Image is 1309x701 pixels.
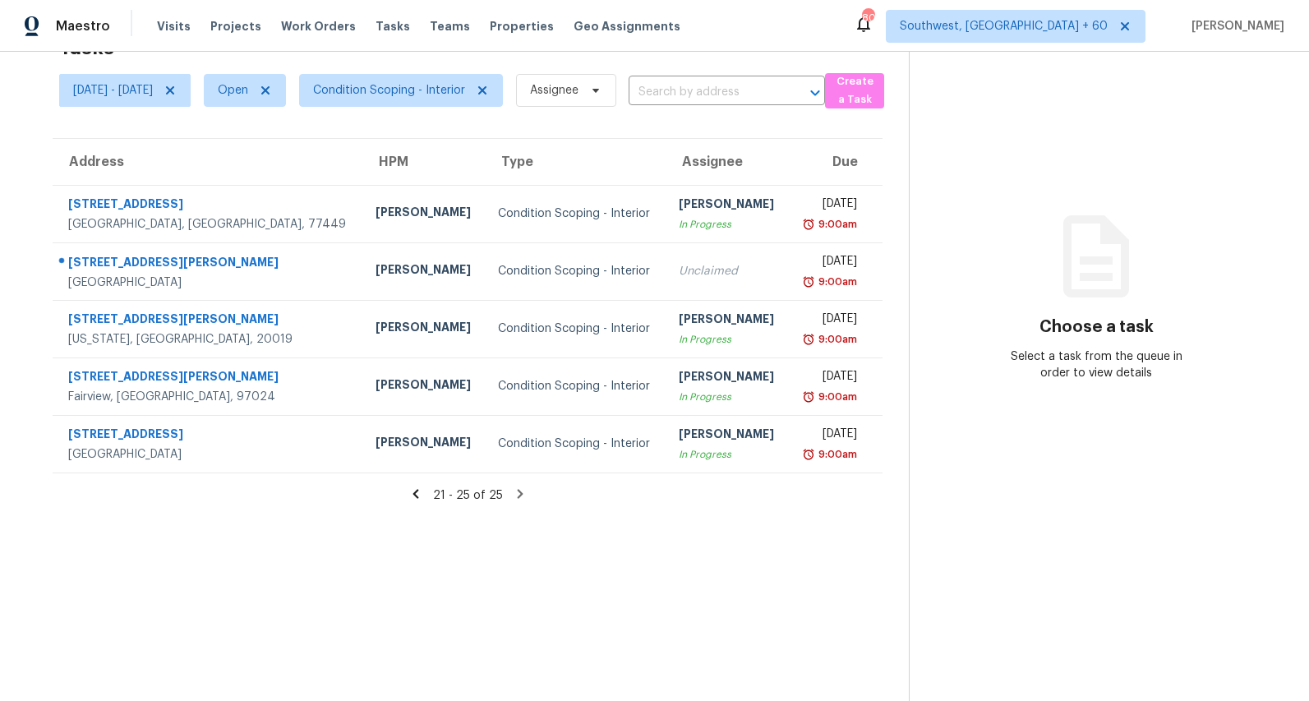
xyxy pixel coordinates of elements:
span: Tasks [376,21,410,32]
th: Assignee [666,139,789,185]
h2: Tasks [59,39,114,56]
span: Projects [210,18,261,35]
div: 807 [862,10,873,26]
img: Overdue Alarm Icon [802,331,815,348]
div: In Progress [679,446,776,463]
div: [GEOGRAPHIC_DATA] [68,274,349,291]
div: Unclaimed [679,263,776,279]
span: Condition Scoping - Interior [313,82,465,99]
span: Geo Assignments [574,18,680,35]
span: [PERSON_NAME] [1185,18,1284,35]
th: Due [788,139,883,185]
div: 9:00am [815,274,857,290]
div: [DATE] [801,426,857,446]
th: HPM [362,139,486,185]
div: 9:00am [815,389,857,405]
div: Select a task from the queue in order to view details [1003,348,1190,381]
div: [STREET_ADDRESS][PERSON_NAME] [68,311,349,331]
th: Address [53,139,362,185]
span: Assignee [530,82,578,99]
span: Visits [157,18,191,35]
h3: Choose a task [1039,319,1154,335]
th: Type [485,139,665,185]
span: [DATE] - [DATE] [73,82,153,99]
button: Create a Task [825,73,884,108]
div: 9:00am [815,446,857,463]
img: Overdue Alarm Icon [802,274,815,290]
div: Condition Scoping - Interior [498,378,652,394]
div: [PERSON_NAME] [376,434,472,454]
img: Overdue Alarm Icon [802,216,815,233]
div: 9:00am [815,331,857,348]
span: Open [218,82,248,99]
div: [PERSON_NAME] [376,376,472,397]
div: [STREET_ADDRESS] [68,426,349,446]
div: [PERSON_NAME] [679,368,776,389]
div: [STREET_ADDRESS][PERSON_NAME] [68,254,349,274]
div: [US_STATE], [GEOGRAPHIC_DATA], 20019 [68,331,349,348]
div: 9:00am [815,216,857,233]
button: Open [804,81,827,104]
div: [PERSON_NAME] [376,261,472,282]
div: [PERSON_NAME] [376,204,472,224]
div: [PERSON_NAME] [376,319,472,339]
div: Condition Scoping - Interior [498,436,652,452]
span: 21 - 25 of 25 [433,490,503,501]
span: Teams [430,18,470,35]
div: [PERSON_NAME] [679,196,776,216]
div: [STREET_ADDRESS] [68,196,349,216]
div: Fairview, [GEOGRAPHIC_DATA], 97024 [68,389,349,405]
span: Create a Task [833,72,876,110]
div: Condition Scoping - Interior [498,321,652,337]
div: [DATE] [801,253,857,274]
span: Work Orders [281,18,356,35]
span: Maestro [56,18,110,35]
div: [GEOGRAPHIC_DATA], [GEOGRAPHIC_DATA], 77449 [68,216,349,233]
div: In Progress [679,216,776,233]
div: [DATE] [801,196,857,216]
div: In Progress [679,389,776,405]
div: [PERSON_NAME] [679,426,776,446]
input: Search by address [629,80,779,105]
img: Overdue Alarm Icon [802,389,815,405]
div: In Progress [679,331,776,348]
div: [GEOGRAPHIC_DATA] [68,446,349,463]
div: [DATE] [801,311,857,331]
div: Condition Scoping - Interior [498,205,652,222]
span: Properties [490,18,554,35]
div: [STREET_ADDRESS][PERSON_NAME] [68,368,349,389]
div: [DATE] [801,368,857,389]
span: Southwest, [GEOGRAPHIC_DATA] + 60 [900,18,1108,35]
div: Condition Scoping - Interior [498,263,652,279]
div: [PERSON_NAME] [679,311,776,331]
img: Overdue Alarm Icon [802,446,815,463]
